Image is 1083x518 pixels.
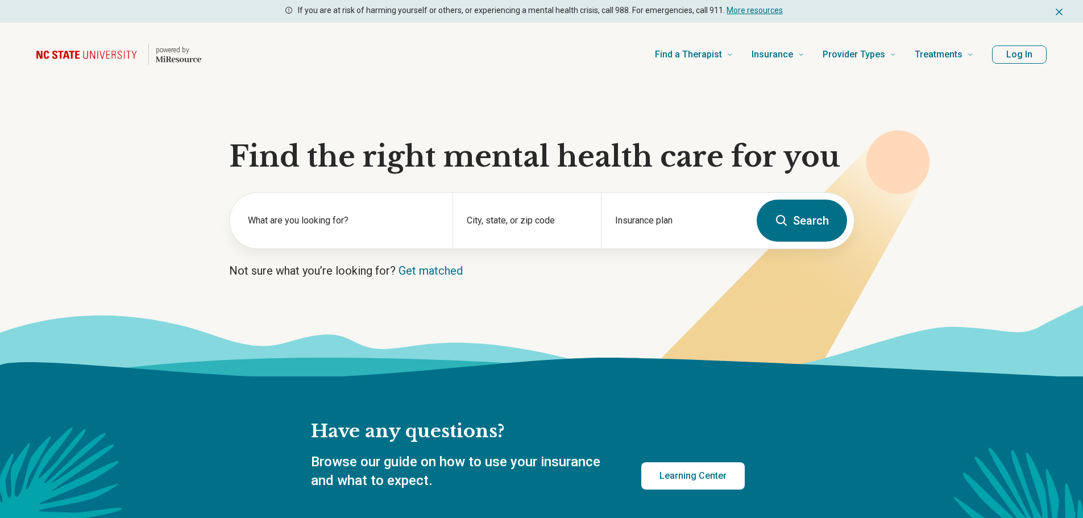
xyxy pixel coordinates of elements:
[229,140,854,174] h1: Find the right mental health care for you
[248,214,439,227] label: What are you looking for?
[399,264,463,277] a: Get matched
[992,45,1047,64] button: Log In
[298,5,783,16] p: If you are at risk of harming yourself or others, or experiencing a mental health crisis, call 98...
[752,32,804,77] a: Insurance
[311,420,745,444] h2: Have any questions?
[1053,5,1065,18] button: Dismiss
[757,200,847,242] button: Search
[727,6,783,15] a: More resources
[823,47,885,63] span: Provider Types
[823,32,897,77] a: Provider Types
[641,462,745,490] a: Learning Center
[915,32,974,77] a: Treatments
[915,47,962,63] span: Treatments
[655,32,733,77] a: Find a Therapist
[655,47,722,63] span: Find a Therapist
[36,36,201,73] a: Home page
[752,47,793,63] span: Insurance
[311,453,614,491] p: Browse our guide on how to use your insurance and what to expect.
[229,263,854,279] p: Not sure what you’re looking for?
[156,45,201,55] p: powered by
